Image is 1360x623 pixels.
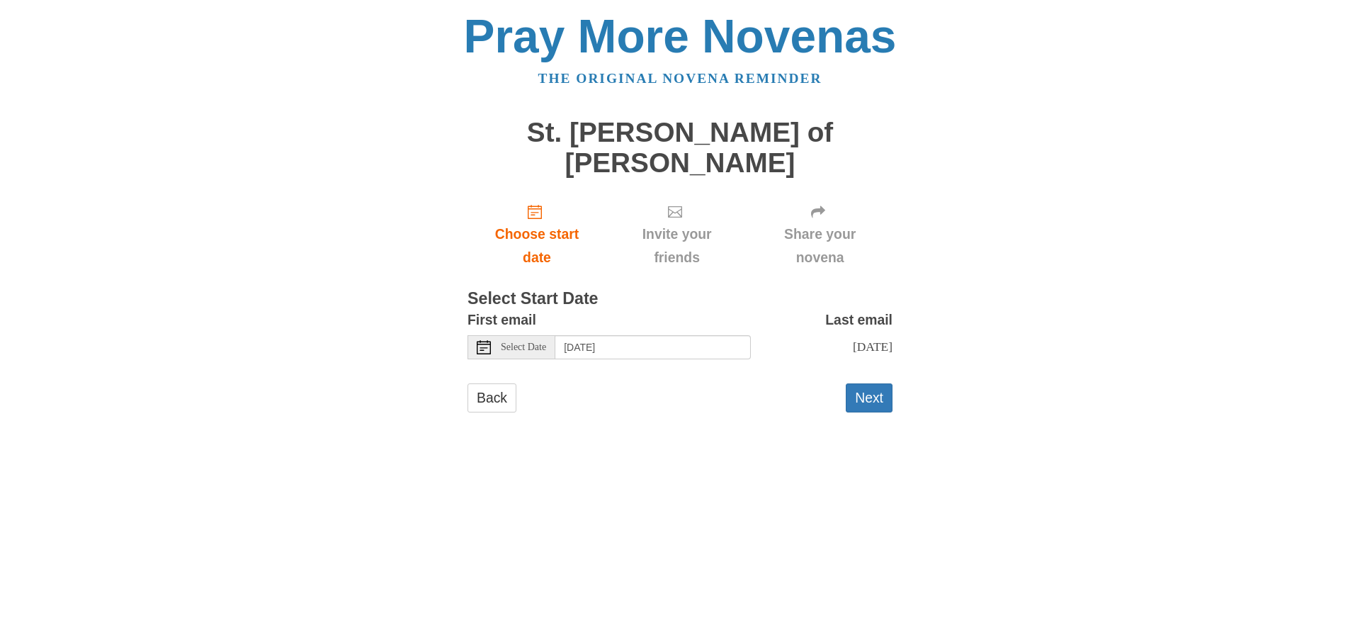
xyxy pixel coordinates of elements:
[482,223,592,269] span: Choose start date
[825,308,892,332] label: Last email
[501,342,546,352] span: Select Date
[467,383,516,412] a: Back
[538,71,822,86] a: The original novena reminder
[467,290,892,308] h3: Select Start Date
[464,10,897,62] a: Pray More Novenas
[853,339,892,354] span: [DATE]
[606,192,747,276] div: Click "Next" to confirm your start date first.
[467,308,536,332] label: First email
[747,192,892,276] div: Click "Next" to confirm your start date first.
[620,223,733,269] span: Invite your friends
[846,383,892,412] button: Next
[467,192,606,276] a: Choose start date
[467,118,892,178] h1: St. [PERSON_NAME] of [PERSON_NAME]
[761,223,878,269] span: Share your novena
